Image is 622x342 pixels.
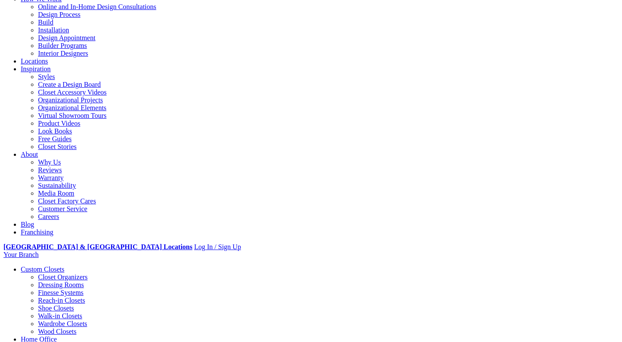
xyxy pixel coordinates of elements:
[38,42,87,49] a: Builder Programs
[38,320,87,327] a: Wardrobe Closets
[21,228,54,236] a: Franchising
[21,57,48,65] a: Locations
[38,158,61,166] a: Why Us
[38,174,63,181] a: Warranty
[38,81,101,88] a: Create a Design Board
[38,273,88,281] a: Closet Organizers
[38,304,74,312] a: Shoe Closets
[38,3,156,10] a: Online and In-Home Design Consultations
[38,127,72,135] a: Look Books
[38,205,87,212] a: Customer Service
[38,281,84,288] a: Dressing Rooms
[38,289,83,296] a: Finesse Systems
[21,65,51,73] a: Inspiration
[38,50,88,57] a: Interior Designers
[38,34,95,41] a: Design Appointment
[38,135,72,142] a: Free Guides
[21,221,34,228] a: Blog
[38,213,59,220] a: Careers
[38,73,55,80] a: Styles
[38,120,80,127] a: Product Videos
[38,297,85,304] a: Reach-in Closets
[38,190,74,197] a: Media Room
[38,89,107,96] a: Closet Accessory Videos
[194,243,241,250] a: Log In / Sign Up
[38,312,82,320] a: Walk-in Closets
[38,104,106,111] a: Organizational Elements
[21,266,64,273] a: Custom Closets
[38,182,76,189] a: Sustainability
[38,26,69,34] a: Installation
[38,197,96,205] a: Closet Factory Cares
[38,11,80,18] a: Design Process
[38,328,76,335] a: Wood Closets
[38,143,76,150] a: Closet Stories
[38,166,62,174] a: Reviews
[3,251,38,258] a: Your Branch
[38,19,54,26] a: Build
[3,243,192,250] a: [GEOGRAPHIC_DATA] & [GEOGRAPHIC_DATA] Locations
[21,151,38,158] a: About
[38,112,107,119] a: Virtual Showroom Tours
[38,96,103,104] a: Organizational Projects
